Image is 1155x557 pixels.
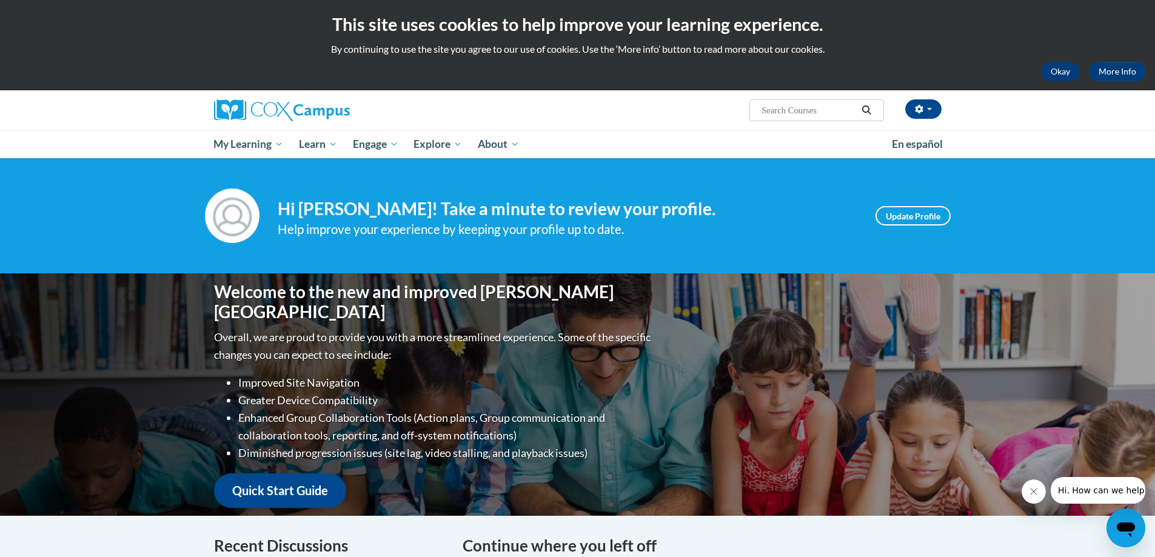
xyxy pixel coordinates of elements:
a: Engage [345,130,406,158]
a: About [470,130,527,158]
button: Search [857,103,875,118]
iframe: Button to launch messaging window [1106,509,1145,547]
a: Update Profile [875,206,951,225]
a: Explore [406,130,470,158]
div: Help improve your experience by keeping your profile up to date. [278,219,857,239]
a: Learn [291,130,345,158]
h2: This site uses cookies to help improve your learning experience. [9,12,1146,36]
li: Greater Device Compatibility [238,392,654,409]
iframe: Close message [1022,479,1046,504]
p: Overall, we are proud to provide you with a more streamlined experience. Some of the specific cha... [214,329,654,364]
span: Explore [413,137,462,152]
li: Improved Site Navigation [238,374,654,392]
span: Learn [299,137,337,152]
img: Profile Image [205,188,259,243]
span: Hi. How can we help? [7,8,98,18]
iframe: Message from company [1051,477,1145,504]
span: My Learning [213,137,283,152]
span: En español [892,138,943,150]
button: Okay [1041,62,1080,81]
div: Main menu [196,130,960,158]
button: Account Settings [905,99,942,119]
a: En español [884,132,951,157]
a: Cox Campus [214,99,444,121]
li: Enhanced Group Collaboration Tools (Action plans, Group communication and collaboration tools, re... [238,409,654,444]
h1: Welcome to the new and improved [PERSON_NAME][GEOGRAPHIC_DATA] [214,282,654,322]
a: My Learning [206,130,292,158]
a: Quick Start Guide [214,473,346,508]
a: More Info [1089,62,1146,81]
span: Engage [353,137,398,152]
p: By continuing to use the site you agree to our use of cookies. Use the ‘More info’ button to read... [9,42,1146,56]
img: Cox Campus [214,99,350,121]
input: Search Courses [760,103,857,118]
h4: Hi [PERSON_NAME]! Take a minute to review your profile. [278,199,857,219]
span: About [478,137,519,152]
li: Diminished progression issues (site lag, video stalling, and playback issues) [238,444,654,462]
